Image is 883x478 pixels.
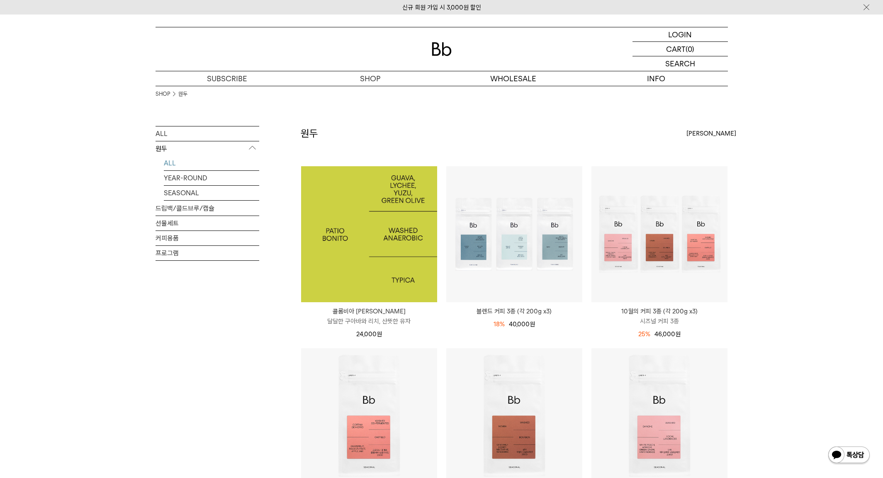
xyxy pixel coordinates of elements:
[591,306,727,326] a: 10월의 커피 3종 (각 200g x3) 시즈널 커피 3종
[632,27,728,42] a: LOGIN
[494,319,505,329] div: 18%
[686,129,736,138] span: [PERSON_NAME]
[377,330,382,338] span: 원
[301,316,437,326] p: 달달한 구아바와 리치, 산뜻한 유자
[164,156,259,170] a: ALL
[156,246,259,260] a: 프로그램
[665,56,695,71] p: SEARCH
[442,71,585,86] p: WHOLESALE
[632,42,728,56] a: CART (0)
[156,90,170,98] a: SHOP
[301,306,437,316] p: 콜롬비아 [PERSON_NAME]
[402,4,481,11] a: 신규 회원 가입 시 3,000원 할인
[299,71,442,86] a: SHOP
[591,306,727,316] p: 10월의 커피 3종 (각 200g x3)
[638,329,650,339] div: 25%
[432,42,452,56] img: 로고
[654,330,681,338] span: 46,000
[827,446,871,466] img: 카카오톡 채널 1:1 채팅 버튼
[301,166,437,302] a: 콜롬비아 파티오 보니토
[156,201,259,216] a: 드립백/콜드브루/캡슐
[164,186,259,200] a: SEASONAL
[446,306,582,316] a: 블렌드 커피 3종 (각 200g x3)
[356,330,382,338] span: 24,000
[675,330,681,338] span: 원
[156,126,259,141] a: ALL
[509,320,535,328] span: 40,000
[668,27,692,41] p: LOGIN
[530,320,535,328] span: 원
[591,166,727,302] img: 10월의 커피 3종 (각 200g x3)
[156,216,259,231] a: 선물세트
[164,171,259,185] a: YEAR-ROUND
[666,42,686,56] p: CART
[301,306,437,326] a: 콜롬비아 [PERSON_NAME] 달달한 구아바와 리치, 산뜻한 유자
[446,166,582,302] img: 블렌드 커피 3종 (각 200g x3)
[301,166,437,302] img: 1000001276_add2_03.jpg
[591,316,727,326] p: 시즈널 커피 3종
[178,90,187,98] a: 원두
[156,231,259,245] a: 커피용품
[686,42,694,56] p: (0)
[156,141,259,156] p: 원두
[156,71,299,86] a: SUBSCRIBE
[585,71,728,86] p: INFO
[301,126,318,141] h2: 원두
